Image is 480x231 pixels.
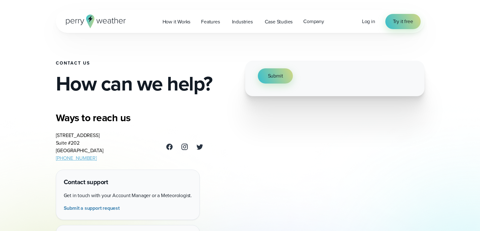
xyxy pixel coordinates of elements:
[362,18,375,25] a: Log in
[265,18,293,26] span: Case Studies
[163,18,191,26] span: How it Works
[303,18,324,25] span: Company
[56,154,97,162] a: [PHONE_NUMBER]
[64,204,120,212] span: Submit a support request
[56,111,204,124] h3: Ways to reach us
[64,204,122,212] a: Submit a support request
[232,18,253,26] span: Industries
[385,14,421,29] a: Try it free
[56,61,235,66] h1: Contact Us
[157,15,196,28] a: How it Works
[201,18,220,26] span: Features
[64,192,192,199] p: Get in touch with your Account Manager or a Meteorologist.
[56,73,235,94] h2: How can we help?
[258,68,293,84] button: Submit
[56,132,104,162] address: [STREET_ADDRESS] Suite #202 [GEOGRAPHIC_DATA]
[64,178,192,187] h4: Contact support
[393,18,413,25] span: Try it free
[259,15,298,28] a: Case Studies
[268,72,283,80] span: Submit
